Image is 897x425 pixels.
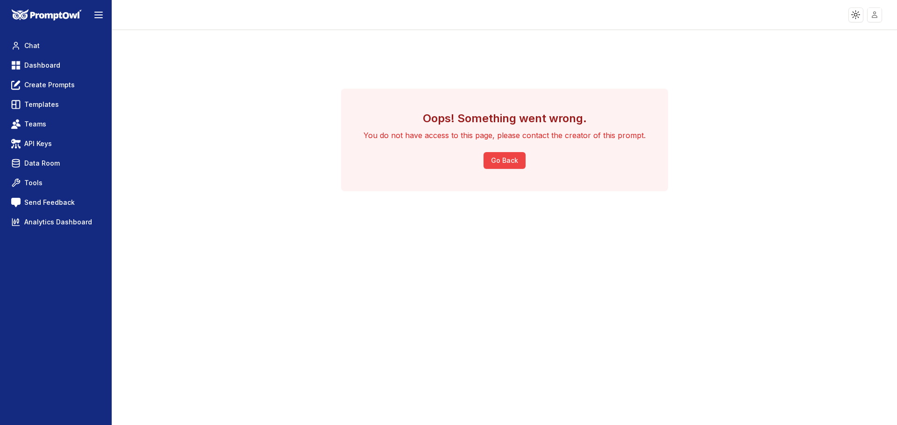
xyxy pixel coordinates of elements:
[24,80,75,90] span: Create Prompts
[24,41,40,50] span: Chat
[7,174,104,191] a: Tools
[12,9,82,21] img: PromptOwl
[868,8,882,21] img: placeholder-user.jpg
[7,135,104,152] a: API Keys
[11,198,21,207] img: feedback
[24,178,43,188] span: Tools
[24,139,52,148] span: API Keys
[7,214,104,230] a: Analytics Dashboard
[7,116,104,132] a: Teams
[363,130,646,141] p: You do not have access to this page, please contact the creator of this prompt.
[7,155,104,172] a: Data Room
[363,111,646,126] h3: Oops! Something went wrong.
[24,100,59,109] span: Templates
[7,37,104,54] a: Chat
[24,198,75,207] span: Send Feedback
[24,159,60,168] span: Data Room
[24,119,46,129] span: Teams
[7,77,104,93] a: Create Prompts
[24,61,60,70] span: Dashboard
[484,152,526,169] button: Go Back
[7,96,104,113] a: Templates
[7,194,104,211] a: Send Feedback
[24,217,92,227] span: Analytics Dashboard
[7,57,104,74] a: Dashboard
